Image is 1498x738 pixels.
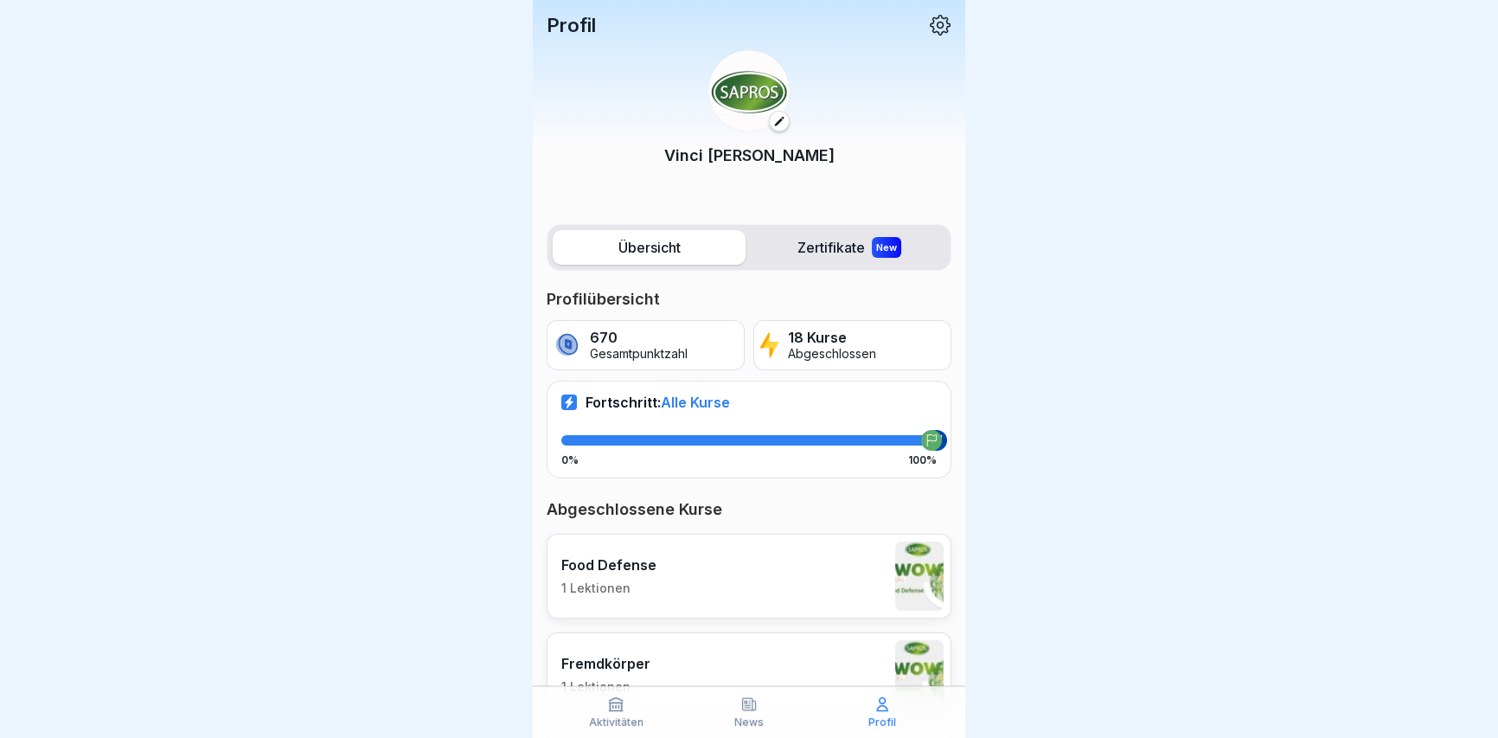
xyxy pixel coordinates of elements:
p: Aktivitäten [589,716,643,728]
a: Fremdkörper1 Lektionen [547,632,951,717]
p: Fremdkörper [561,655,650,672]
p: 18 Kurse [788,330,876,346]
p: 1 Lektionen [561,581,656,596]
a: Food Defense1 Lektionen [547,534,951,619]
p: Food Defense [561,556,656,574]
p: Gesamtpunktzahl [590,347,688,362]
img: coin.svg [553,330,581,360]
div: New [872,237,901,258]
p: Profilübersicht [547,289,951,310]
p: Vinci [PERSON_NAME] [664,144,835,167]
label: Übersicht [553,230,746,265]
p: 100% [908,454,937,466]
p: News [734,716,764,728]
img: tkgbk1fn8zp48wne4tjen41h.png [895,640,944,709]
p: Profil [868,716,896,728]
img: kf7i1i887rzam0di2wc6oekd.png [708,50,790,132]
p: Abgeschlossen [788,347,876,362]
p: Fortschritt: [586,394,730,411]
p: 670 [590,330,688,346]
p: 0% [561,454,579,466]
label: Zertifikate [752,230,945,265]
span: Alle Kurse [661,394,730,411]
img: b09us41hredzt9sfzsl3gafq.png [895,542,944,611]
p: Abgeschlossene Kurse [547,499,951,520]
img: lightning.svg [759,330,779,360]
p: 1 Lektionen [561,679,650,695]
p: Profil [547,14,596,36]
